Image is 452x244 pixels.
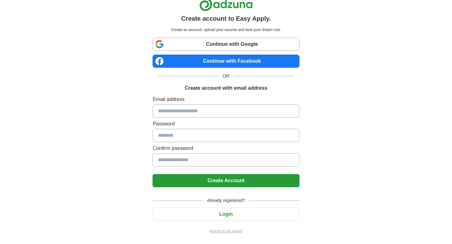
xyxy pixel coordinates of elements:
a: Login [153,211,299,217]
button: Create Account [153,174,299,187]
button: Login [153,208,299,221]
p: Create an account, upload your resume and land your dream role. [154,27,298,33]
a: Continue with Google [153,38,299,51]
h1: Create account to Easy Apply. [181,14,271,23]
span: OR [219,73,233,79]
span: Already registered? [203,197,249,204]
h1: Create account with email address [185,84,267,92]
a: Continue with Facebook [153,55,299,68]
a: Return to job advert [153,228,299,234]
label: Email address [153,96,299,103]
label: Password [153,120,299,128]
label: Confirm password [153,145,299,152]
